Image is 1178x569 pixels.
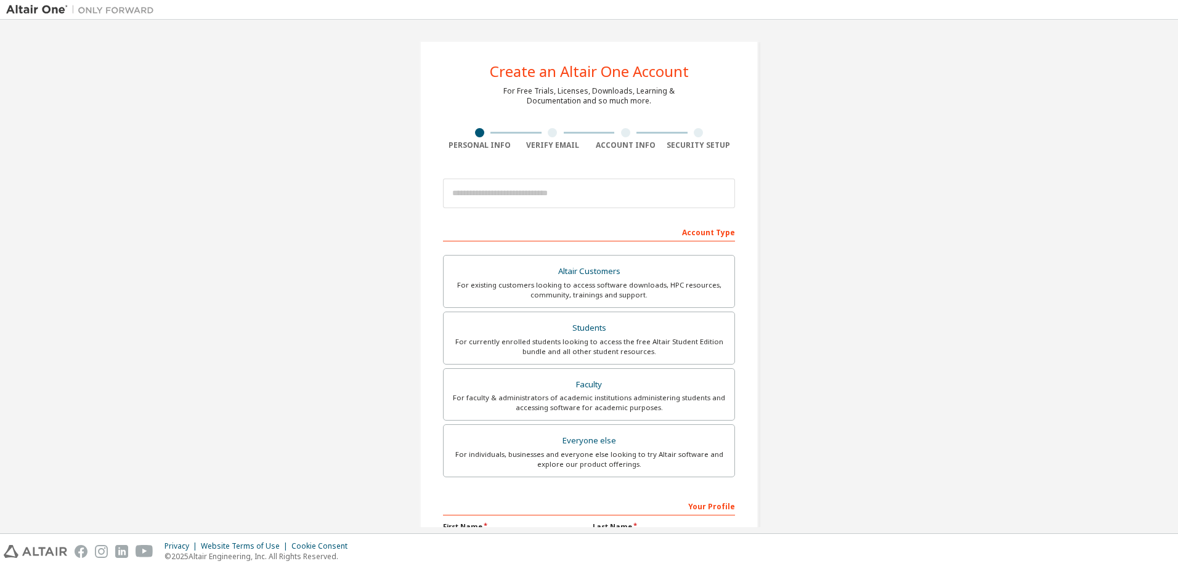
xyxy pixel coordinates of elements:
div: For currently enrolled students looking to access the free Altair Student Edition bundle and all ... [451,337,727,357]
div: Personal Info [443,140,516,150]
p: © 2025 Altair Engineering, Inc. All Rights Reserved. [165,551,355,562]
label: Last Name [593,522,735,531]
div: Security Setup [662,140,736,150]
div: Everyone else [451,432,727,450]
div: Students [451,320,727,337]
label: First Name [443,522,585,531]
div: For faculty & administrators of academic institutions administering students and accessing softwa... [451,393,727,413]
img: facebook.svg [75,545,87,558]
div: Create an Altair One Account [490,64,689,79]
div: Altair Customers [451,263,727,280]
img: altair_logo.svg [4,545,67,558]
img: youtube.svg [136,545,153,558]
div: For Free Trials, Licenses, Downloads, Learning & Documentation and so much more. [503,86,675,106]
div: For individuals, businesses and everyone else looking to try Altair software and explore our prod... [451,450,727,469]
div: Faculty [451,376,727,393]
div: Verify Email [516,140,590,150]
div: Website Terms of Use [201,541,291,551]
div: Account Info [589,140,662,150]
div: Cookie Consent [291,541,355,551]
div: Account Type [443,222,735,241]
img: instagram.svg [95,545,108,558]
div: For existing customers looking to access software downloads, HPC resources, community, trainings ... [451,280,727,300]
img: Altair One [6,4,160,16]
div: Your Profile [443,496,735,515]
img: linkedin.svg [115,545,128,558]
div: Privacy [165,541,201,551]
